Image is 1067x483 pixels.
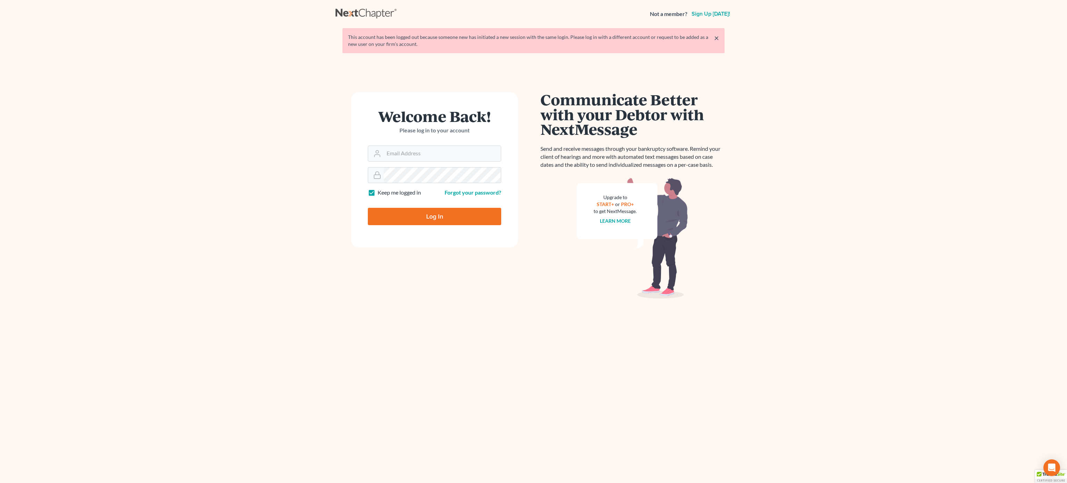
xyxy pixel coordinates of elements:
a: PRO+ [621,201,634,207]
div: Upgrade to [594,194,637,201]
div: to get NextMessage. [594,208,637,215]
a: Learn more [600,218,631,224]
img: nextmessage_bg-59042aed3d76b12b5cd301f8e5b87938c9018125f34e5fa2b7a6b67550977c72.svg [577,177,688,299]
div: This account has been logged out because someone new has initiated a new session with the same lo... [348,34,719,48]
input: Log In [368,208,501,225]
div: Open Intercom Messenger [1043,459,1060,476]
input: Email Address [384,146,501,161]
label: Keep me logged in [378,189,421,197]
a: Forgot your password? [445,189,501,196]
a: × [714,34,719,42]
a: START+ [597,201,614,207]
a: Sign up [DATE]! [690,11,731,17]
p: Please log in to your account [368,126,501,134]
p: Send and receive messages through your bankruptcy software. Remind your client of hearings and mo... [540,145,725,169]
h1: Welcome Back! [368,109,501,124]
span: or [615,201,620,207]
div: TrustedSite Certified [1035,470,1067,483]
strong: Not a member? [650,10,687,18]
h1: Communicate Better with your Debtor with NextMessage [540,92,725,137]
